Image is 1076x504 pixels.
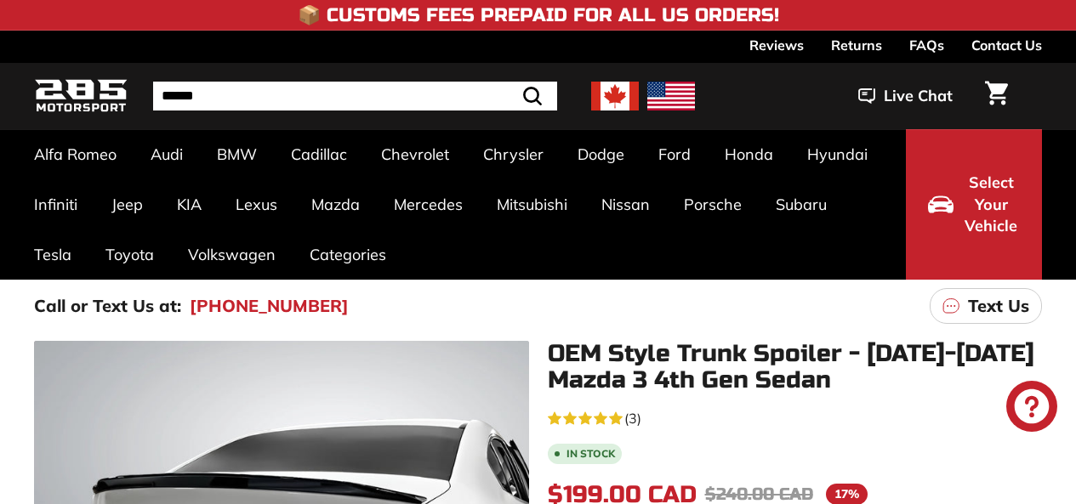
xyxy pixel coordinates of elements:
[561,129,641,179] a: Dodge
[17,129,134,179] a: Alfa Romeo
[171,229,293,280] a: Volkswagen
[17,229,88,280] a: Tesla
[566,449,615,459] b: In stock
[962,172,1020,237] span: Select Your Vehicle
[906,129,1042,280] button: Select Your Vehicle
[624,408,641,428] span: (3)
[968,293,1029,319] p: Text Us
[294,179,377,229] a: Mazda
[17,179,94,229] a: Infiniti
[274,129,364,179] a: Cadillac
[466,129,561,179] a: Chrysler
[584,179,667,229] a: Nissan
[94,179,160,229] a: Jeep
[930,288,1042,324] a: Text Us
[884,85,953,107] span: Live Chat
[34,76,128,116] img: Logo_285_Motorsport_areodynamics_components
[909,31,944,59] a: FAQs
[298,5,779,25] h4: 📦 Customs Fees Prepaid for All US Orders!
[88,229,171,280] a: Toyota
[200,129,274,179] a: BMW
[641,129,708,179] a: Ford
[134,129,200,179] a: Audi
[975,67,1018,125] a: Cart
[190,293,349,319] a: [PHONE_NUMBER]
[293,229,403,280] a: Categories
[160,179,219,229] a: KIA
[34,293,181,319] p: Call or Text Us at:
[749,31,804,59] a: Reviews
[667,179,759,229] a: Porsche
[548,406,1043,428] a: 5.0 rating (3 votes)
[708,129,790,179] a: Honda
[364,129,466,179] a: Chevrolet
[219,179,294,229] a: Lexus
[831,31,882,59] a: Returns
[377,179,480,229] a: Mercedes
[480,179,584,229] a: Mitsubishi
[153,82,557,110] input: Search
[548,341,1043,394] h1: OEM Style Trunk Spoiler - [DATE]-[DATE] Mazda 3 4th Gen Sedan
[971,31,1042,59] a: Contact Us
[1001,381,1062,436] inbox-online-store-chat: Shopify online store chat
[836,75,975,117] button: Live Chat
[790,129,885,179] a: Hyundai
[759,179,844,229] a: Subaru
